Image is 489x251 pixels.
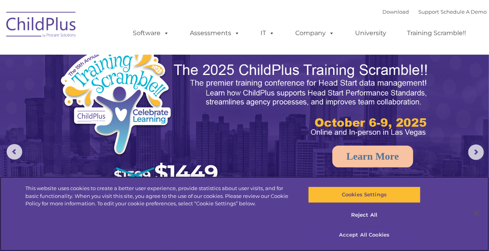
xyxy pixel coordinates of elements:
span: Phone number [109,84,142,89]
a: Training Scramble!! [399,25,474,41]
span: Last name [109,52,132,57]
font: | [382,9,487,15]
a: Company [287,25,342,41]
button: Close [468,205,485,222]
a: Download [382,9,409,15]
a: Schedule A Demo [441,9,487,15]
a: Software [125,25,177,41]
a: Support [418,9,439,15]
button: Accept All Cookies [308,227,421,243]
a: Assessments [182,25,248,41]
img: ChildPlus by Procare Solutions [2,6,80,45]
button: Reject All [308,207,421,223]
a: IT [253,25,282,41]
button: Cookies Settings [308,187,421,203]
div: This website uses cookies to create a better user experience, provide statistics about user visit... [25,185,293,208]
a: University [347,25,394,41]
a: Learn More [332,146,413,167]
